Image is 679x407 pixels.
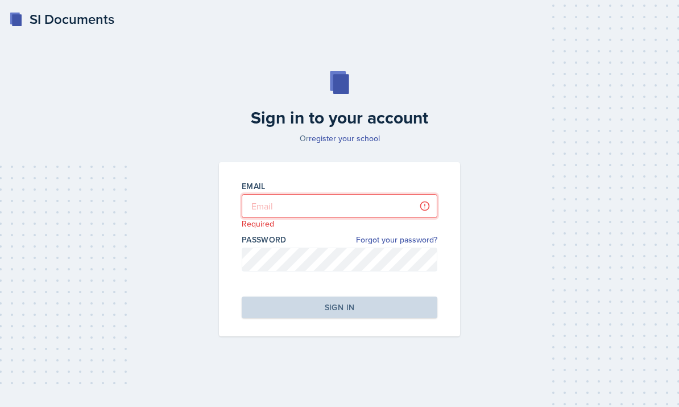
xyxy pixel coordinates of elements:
[242,180,266,192] label: Email
[242,194,437,218] input: Email
[212,108,467,128] h2: Sign in to your account
[325,302,354,313] div: Sign in
[242,297,437,318] button: Sign in
[356,234,437,246] a: Forgot your password?
[242,234,287,245] label: Password
[9,9,114,30] a: SI Documents
[242,218,437,229] p: Required
[212,133,467,144] p: Or
[309,133,380,144] a: register your school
